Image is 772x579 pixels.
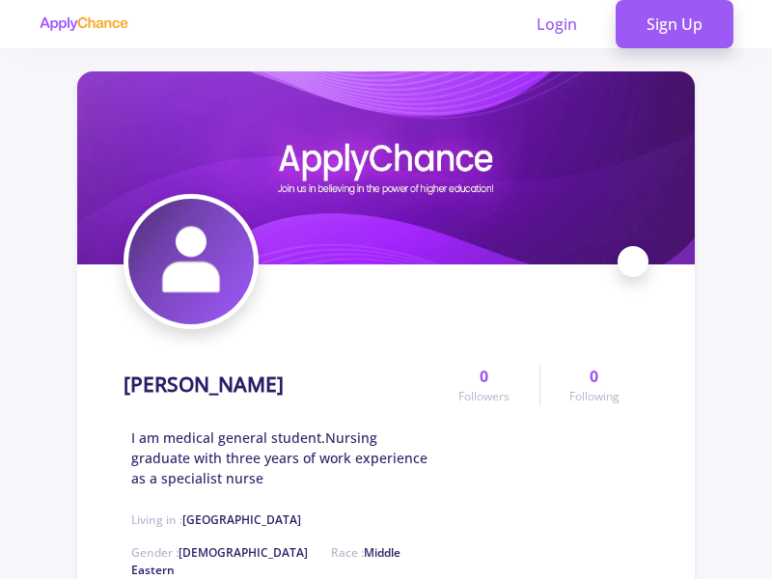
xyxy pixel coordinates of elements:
img: applychance logo text only [39,16,128,32]
span: Living in : [131,511,301,528]
a: 0Followers [429,365,538,405]
span: Following [569,388,620,405]
span: 0 [590,365,598,388]
span: I am medical general student.Nursing graduate with three years of work experience as a specialist... [131,427,429,488]
span: 0 [480,365,488,388]
span: Race : [131,544,400,578]
span: Gender : [131,544,308,561]
span: [GEOGRAPHIC_DATA] [182,511,301,528]
a: 0Following [539,365,648,405]
span: Followers [458,388,510,405]
span: Middle Eastern [131,544,400,578]
span: [DEMOGRAPHIC_DATA] [179,544,308,561]
img: Nafise Mojiri cover image [77,71,695,264]
h1: [PERSON_NAME] [124,372,284,397]
img: Nafise Mojiri avatar [128,199,254,324]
